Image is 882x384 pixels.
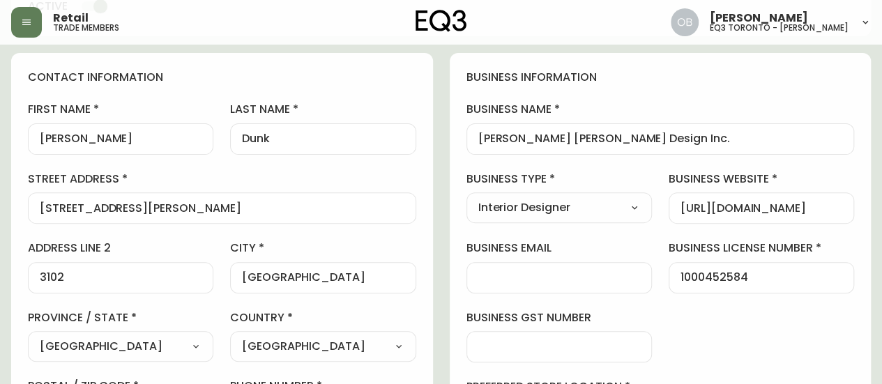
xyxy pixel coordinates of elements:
label: city [230,240,416,256]
label: province / state [28,310,213,325]
label: business website [669,171,854,187]
label: street address [28,171,416,187]
h5: trade members [53,24,119,32]
label: business email [466,240,652,256]
label: business license number [669,240,854,256]
label: business type [466,171,652,187]
h4: contact information [28,70,416,85]
img: 8e0065c524da89c5c924d5ed86cfe468 [671,8,699,36]
input: https://www.designshop.com [680,201,842,215]
h5: eq3 toronto - [PERSON_NAME] [710,24,849,32]
img: logo [416,10,467,32]
label: country [230,310,416,325]
span: [PERSON_NAME] [710,13,808,24]
label: first name [28,102,213,117]
h4: business information [466,70,855,85]
span: Retail [53,13,89,24]
label: business gst number [466,310,652,325]
label: last name [230,102,416,117]
label: address line 2 [28,240,213,256]
label: business name [466,102,855,117]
